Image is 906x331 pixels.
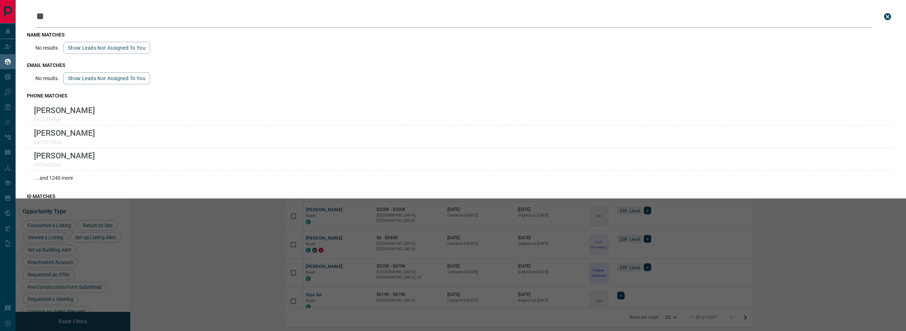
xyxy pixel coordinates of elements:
[27,171,895,185] div: ...and 1240 more
[27,32,895,38] h3: name matches
[881,10,895,24] button: close search bar
[34,151,95,160] p: [PERSON_NAME]
[35,75,59,81] p: No results.
[34,117,95,122] p: 64723765xx
[34,162,95,168] p: 64724826xx
[63,42,150,54] button: show leads not assigned to you
[63,72,150,84] button: show leads not assigned to you
[27,62,895,68] h3: email matches
[27,93,895,99] h3: phone matches
[34,106,95,115] p: [PERSON_NAME]
[27,193,895,199] h3: id matches
[35,45,59,51] p: No results.
[34,128,95,138] p: [PERSON_NAME]
[34,139,95,145] p: 64723143xx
